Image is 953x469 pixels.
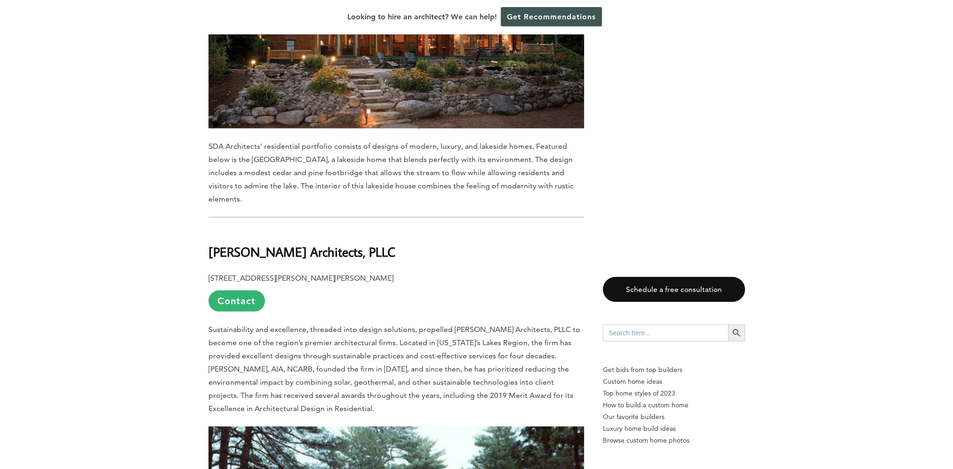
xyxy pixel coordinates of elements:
[208,274,393,283] b: [STREET_ADDRESS][PERSON_NAME][PERSON_NAME]
[501,7,602,26] a: Get Recommendations
[208,291,265,312] a: Contact
[208,142,574,203] span: SDA Architects’ residential portfolio consists of designs of modern, luxury, and lakeside homes. ...
[603,423,745,435] a: Luxury home build ideas
[603,399,745,411] a: How to build a custom home
[603,277,745,302] a: Schedule a free consultation
[603,364,745,376] p: Get bids from top builders
[603,376,745,388] a: Custom home ideas
[731,328,742,338] svg: Search
[603,388,745,399] a: Top home styles of 2023
[208,325,580,413] span: Sustainability and excellence, threaded into design solutions, propelled [PERSON_NAME] Architects...
[603,324,728,341] input: Search here...
[603,435,745,446] a: Browse custom home photos
[603,411,745,423] a: Our favorite builders
[208,243,395,260] b: [PERSON_NAME] Architects, PLLC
